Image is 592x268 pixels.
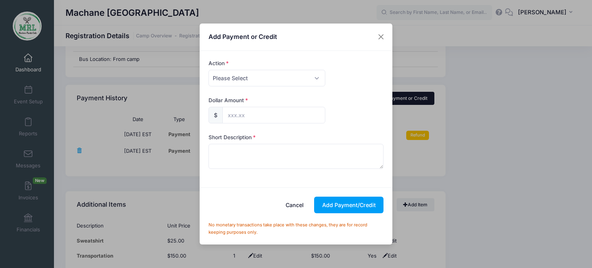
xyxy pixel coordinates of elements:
[209,59,229,67] label: Action
[209,107,223,123] div: $
[209,222,367,235] small: No monetary transactions take place with these changes, they are for record keeping purposes only.
[209,133,256,141] label: Short Description
[209,32,277,41] h4: Add Payment or Credit
[278,197,312,213] button: Cancel
[209,96,248,104] label: Dollar Amount
[314,197,383,213] button: Add Payment/Credit
[374,30,388,44] button: Close
[222,107,325,123] input: xxx.xx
